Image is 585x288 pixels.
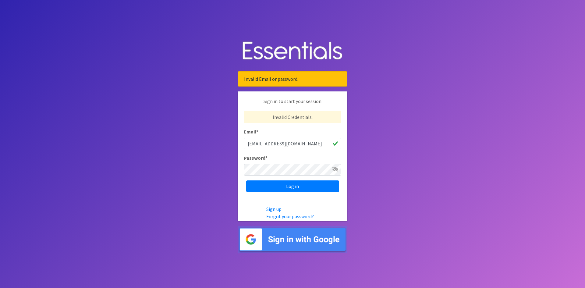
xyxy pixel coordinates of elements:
[256,129,258,135] abbr: required
[244,128,258,135] label: Email
[244,98,341,111] p: Sign in to start your session
[244,111,341,123] p: Invalid Credentials.
[246,180,339,192] input: Log in
[238,35,347,67] img: Human Essentials
[244,154,268,162] label: Password
[266,206,282,212] a: Sign up
[238,71,347,87] div: Invalid Email or password.
[238,226,347,253] img: Sign in with Google
[266,213,314,219] a: Forgot your password?
[265,155,268,161] abbr: required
